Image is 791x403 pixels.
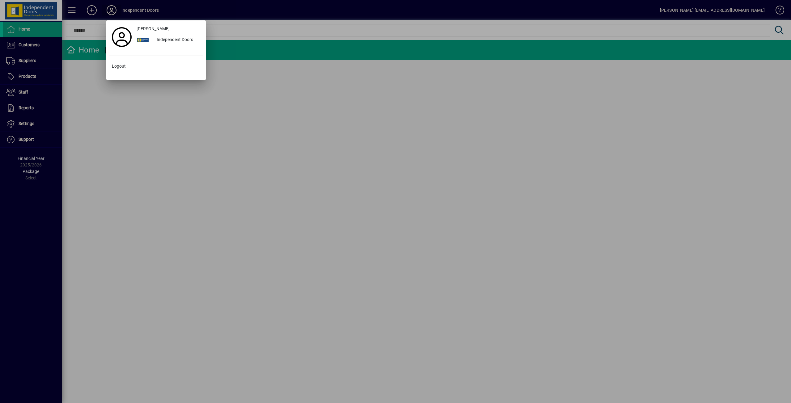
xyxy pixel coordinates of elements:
button: Logout [109,61,203,72]
a: Profile [109,31,134,43]
a: [PERSON_NAME] [134,23,203,35]
div: Independent Doors [152,35,203,46]
button: Independent Doors [134,35,203,46]
span: [PERSON_NAME] [137,26,170,32]
span: Logout [112,63,126,69]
